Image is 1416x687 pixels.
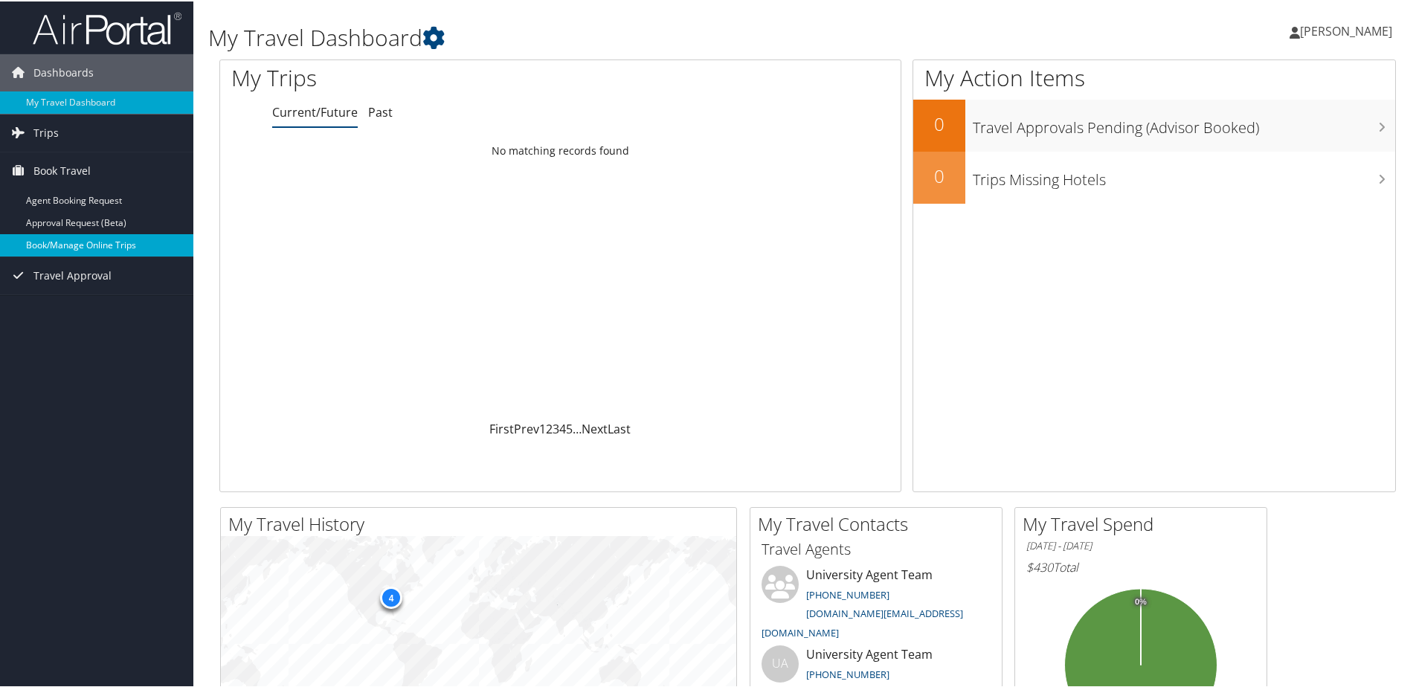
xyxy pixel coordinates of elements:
[754,564,998,644] li: University Agent Team
[1290,7,1407,52] a: [PERSON_NAME]
[762,605,963,638] a: [DOMAIN_NAME][EMAIL_ADDRESS][DOMAIN_NAME]
[33,113,59,150] span: Trips
[973,161,1395,189] h3: Trips Missing Hotels
[1026,558,1255,574] h6: Total
[1023,510,1267,535] h2: My Travel Spend
[546,419,553,436] a: 2
[806,666,889,680] a: [PHONE_NUMBER]
[573,419,582,436] span: …
[380,585,402,607] div: 4
[272,103,358,119] a: Current/Future
[33,256,112,293] span: Travel Approval
[33,10,181,45] img: airportal-logo.png
[806,587,889,600] a: [PHONE_NUMBER]
[608,419,631,436] a: Last
[762,538,991,558] h3: Travel Agents
[208,21,1008,52] h1: My Travel Dashboard
[33,53,94,90] span: Dashboards
[758,510,1002,535] h2: My Travel Contacts
[553,419,559,436] a: 3
[762,644,799,681] div: UA
[913,162,965,187] h2: 0
[228,510,736,535] h2: My Travel History
[33,151,91,188] span: Book Travel
[566,419,573,436] a: 5
[913,98,1395,150] a: 0Travel Approvals Pending (Advisor Booked)
[231,61,606,92] h1: My Trips
[582,419,608,436] a: Next
[913,61,1395,92] h1: My Action Items
[973,109,1395,137] h3: Travel Approvals Pending (Advisor Booked)
[913,110,965,135] h2: 0
[368,103,393,119] a: Past
[514,419,539,436] a: Prev
[1135,596,1147,605] tspan: 0%
[1026,558,1053,574] span: $430
[220,136,901,163] td: No matching records found
[489,419,514,436] a: First
[559,419,566,436] a: 4
[913,150,1395,202] a: 0Trips Missing Hotels
[1300,22,1392,38] span: [PERSON_NAME]
[539,419,546,436] a: 1
[1026,538,1255,552] h6: [DATE] - [DATE]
